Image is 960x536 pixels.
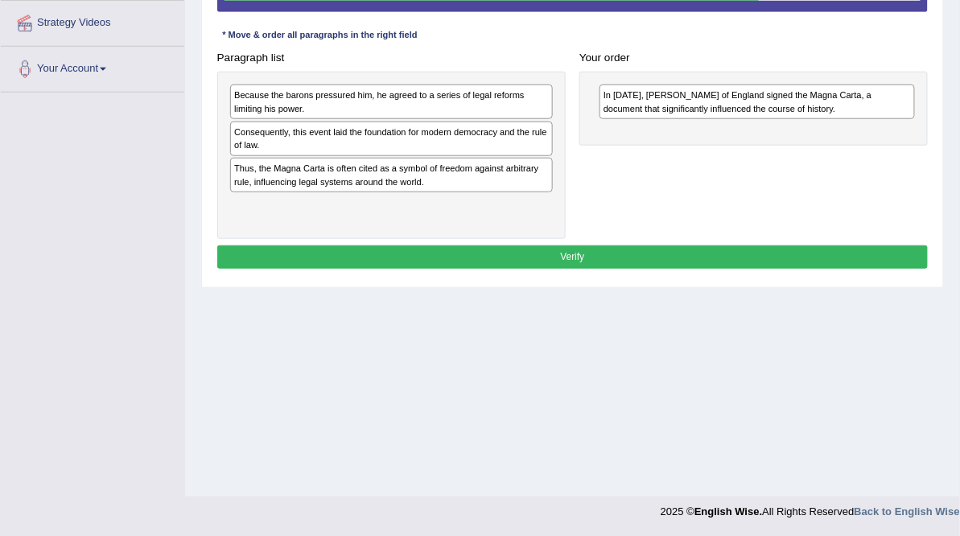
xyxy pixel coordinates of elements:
[230,122,553,156] div: Consequently, this event laid the foundation for modern democracy and the rule of law.
[855,506,960,518] a: Back to English Wise
[217,29,423,43] div: * Move & order all paragraphs in the right field
[217,52,566,64] h4: Paragraph list
[230,85,553,119] div: Because the barons pressured him, he agreed to a series of legal reforms limiting his power.
[217,245,929,269] button: Verify
[1,47,184,87] a: Your Account
[579,52,928,64] h4: Your order
[661,497,960,520] div: 2025 © All Rights Reserved
[230,158,553,192] div: Thus, the Magna Carta is often cited as a symbol of freedom against arbitrary rule, influencing l...
[1,1,184,41] a: Strategy Videos
[694,506,762,518] strong: English Wise.
[599,85,915,119] div: In [DATE], [PERSON_NAME] of England signed the Magna Carta, a document that significantly influen...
